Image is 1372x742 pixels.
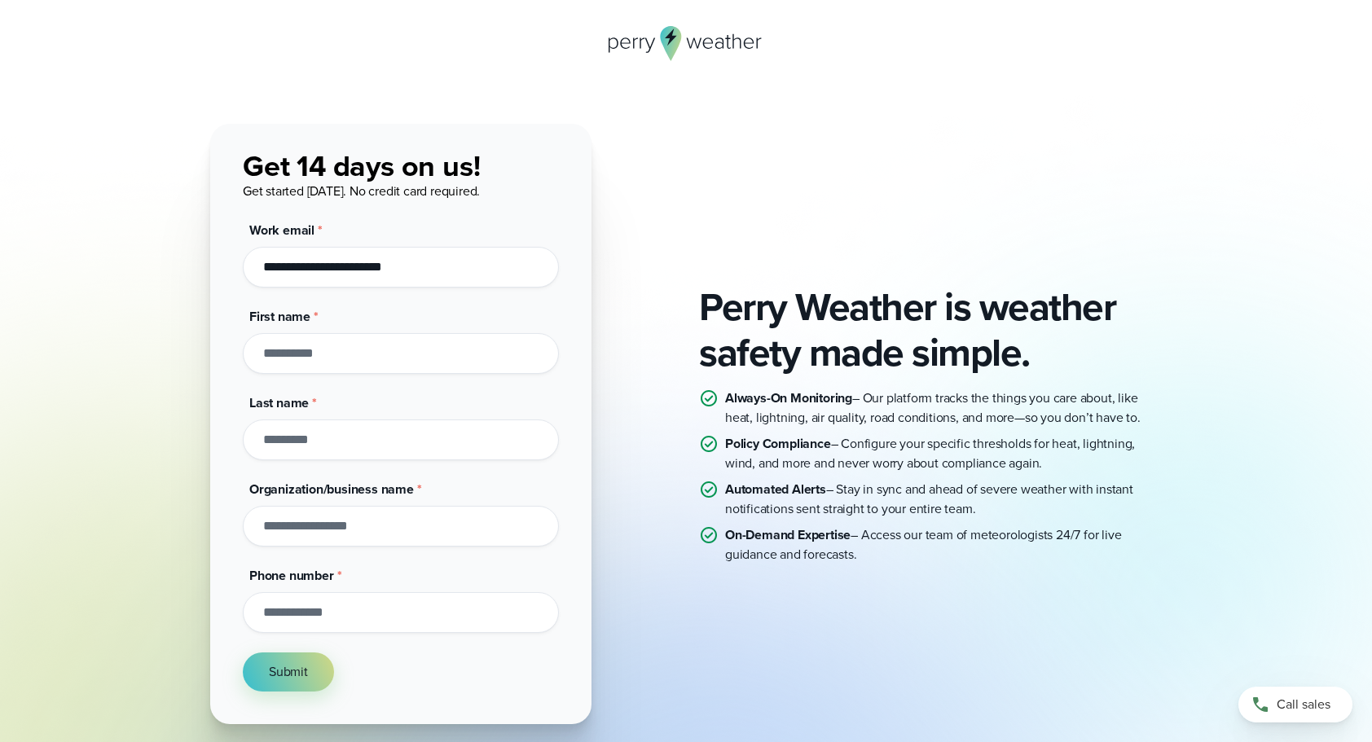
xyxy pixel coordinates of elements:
[249,221,314,239] span: Work email
[243,144,480,187] span: Get 14 days on us!
[243,652,334,692] button: Submit
[725,434,1162,473] p: – Configure your specific thresholds for heat, lightning, wind, and more and never worry about co...
[725,525,1162,564] p: – Access our team of meteorologists 24/7 for live guidance and forecasts.
[243,182,480,200] span: Get started [DATE]. No credit card required.
[249,566,334,585] span: Phone number
[725,389,852,407] strong: Always-On Monitoring
[725,480,826,498] strong: Automated Alerts
[725,480,1162,519] p: – Stay in sync and ahead of severe weather with instant notifications sent straight to your entir...
[269,662,308,682] span: Submit
[725,389,1162,428] p: – Our platform tracks the things you care about, like heat, lightning, air quality, road conditio...
[725,525,851,544] strong: On-Demand Expertise
[1277,695,1330,714] span: Call sales
[1238,687,1352,722] a: Call sales
[249,393,309,412] span: Last name
[699,284,1162,375] h2: Perry Weather is weather safety made simple.
[725,434,831,453] strong: Policy Compliance
[249,307,310,326] span: First name
[249,480,414,498] span: Organization/business name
